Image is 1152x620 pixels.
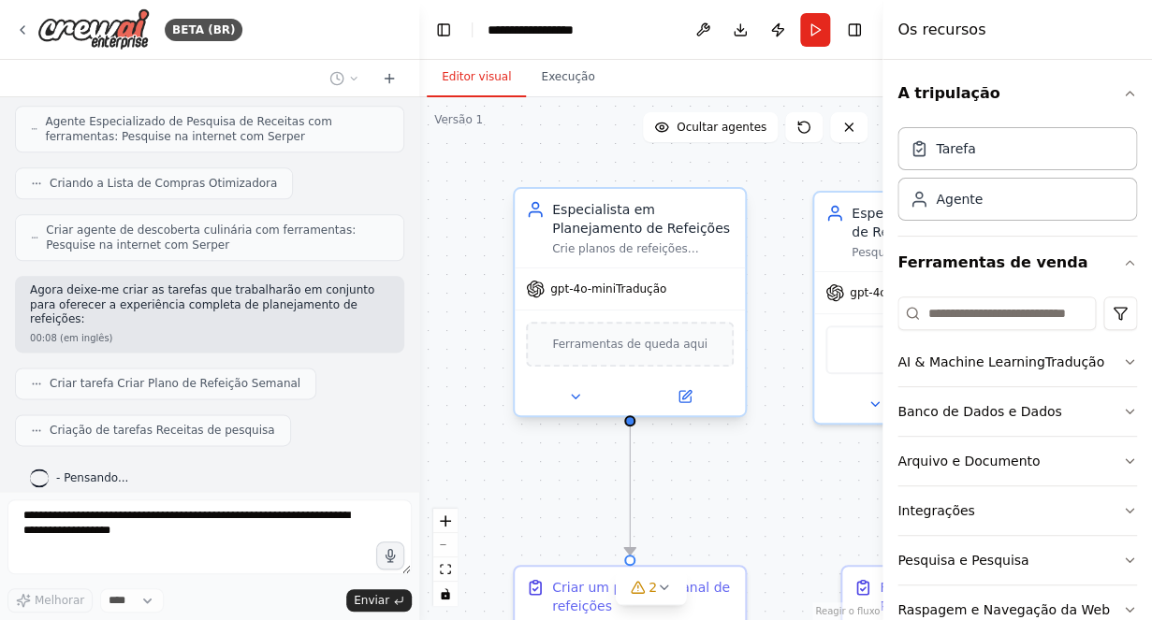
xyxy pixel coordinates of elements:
[897,437,1137,485] button: Arquivo e Documento
[434,112,483,127] div: Versão 1
[433,533,458,557] button: zoom outTradução
[50,376,300,391] span: Criar tarefa Criar Plano de Refeição Semanal
[936,190,983,209] div: Agente
[615,570,687,605] button: 2
[433,509,458,606] div: React Controles de fluxo
[897,120,1137,236] div: A tripulação
[346,589,412,612] button: Enviar
[936,139,975,158] div: Tarefa
[433,557,458,582] button: Fit view
[165,19,242,41] div: BETA (BR)
[852,204,1033,241] div: Especialista em Pesquisa de Receitas
[56,470,128,485] span: - Pensando...
[488,21,596,39] nav: breadcrumbTradução
[897,536,1137,584] button: Pesquisa e Pesquisa
[45,114,388,144] span: Agente Especializado de Pesquisa de Receitas com ferramentas: Pesquise na internet com Serper
[620,426,639,555] g: Edge from 1baca3f2-21be-471d-89b4-a1365bfeb9fe to def7547a-54cf-4e3d-81be-21194e1f7603
[37,8,150,50] img: Logotipo
[850,285,966,300] span: gpt-4o-miniTradução
[430,17,457,43] button: Esconder a barra lateral esquerda
[427,58,526,97] button: Editor visual
[897,486,1137,535] button: Integrações
[354,593,389,608] span: Enviar
[552,578,734,615] div: Criar um plano semanal de refeições
[841,17,868,43] button: Esconda a barra lateral direita
[677,120,766,135] span: Ocultar agentes
[852,245,1033,260] div: Pesquise e curadoria de receitas de “favorite_food_blogs” e sites de culinária populares que corr...
[632,385,737,408] button: Abrir no painel lateral
[649,578,657,597] span: 2
[897,237,1137,289] button: Ferramentas de venda
[550,281,666,296] span: gpt-4o-miniTradução
[643,112,778,142] button: Ocultar agentes
[815,606,880,616] a: React Flow attribution
[513,191,747,421] div: Especialista em Planejamento de RefeiçõesCrie planos de refeições semanais personalizados com bas...
[50,423,275,438] span: Criação de tarefas Receitas de pesquisa
[897,387,1137,436] button: Banco de Dados e Dados
[46,223,388,252] span: Criar agente de descoberta culinária com ferramentas: Pesquise na internet com Serper
[433,582,458,606] button: alterne a interatividade
[812,191,1046,425] div: Especialista em Pesquisa de ReceitasPesquise e curadoria de receitas de “favorite_food_blogs” e s...
[30,331,389,345] div: 00:08 (em inglês)
[376,541,404,570] button: Clique para falar sua ideia de automação
[552,335,707,353] span: Ferramentas de queda aqui
[7,588,93,613] button: Melhorar
[897,338,1137,386] button: AI & Machine LearningTradução
[50,176,277,191] span: Criando a Lista de Compras Otimizadora
[552,200,734,238] div: Especialista em Planejamento de Refeições
[526,58,609,97] button: Execução
[322,67,367,90] button: Mudar para o chat anterior
[897,19,985,41] h4: Os recursos
[433,509,458,533] button: zoom inTradução
[374,67,404,90] button: Iniciar um novo chat
[30,283,389,327] p: Agora deixe-me criar as tarefas que trabalharão em conjunto para oferecer a experiência completa ...
[35,593,84,608] span: Melhorar
[552,241,734,256] div: Crie planos de refeições semanais personalizados com base em ?dietary_preferences?, ?cuisine_pref...
[897,67,1137,120] button: A tripulação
